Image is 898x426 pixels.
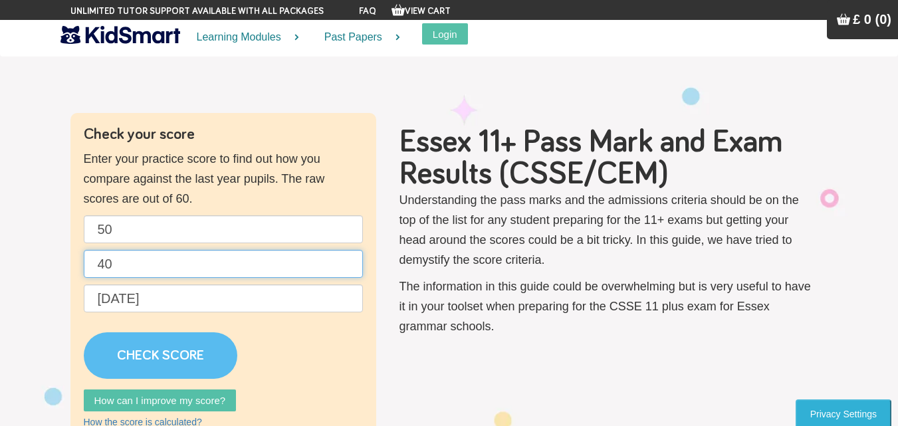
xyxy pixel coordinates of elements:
p: Enter your practice score to find out how you compare against the last year pupils. The raw score... [84,149,363,209]
img: KidSmart logo [60,23,180,47]
span: Unlimited tutor support available with all packages [70,5,324,18]
h4: Check your score [84,126,363,142]
input: Date of birth (d/m/y) e.g. 27/12/2007 [84,284,363,312]
p: The information in this guide could be overwhelming but is very useful to have it in your toolset... [399,276,815,336]
p: Understanding the pass marks and the admissions criteria should be on the top of the list for any... [399,190,815,270]
a: Past Papers [308,20,409,55]
a: Learning Modules [180,20,308,55]
a: CHECK SCORE [84,332,237,379]
button: Login [422,23,468,45]
h1: Essex 11+ Pass Mark and Exam Results (CSSE/CEM) [399,126,815,190]
input: English raw score [84,215,363,243]
a: FAQ [359,7,376,16]
input: Maths raw score [84,250,363,278]
img: Your items in the shopping basket [837,13,850,26]
a: How can I improve my score? [84,389,237,411]
a: View Cart [392,7,451,16]
img: Your items in the shopping basket [392,3,405,17]
span: £ 0 (0) [853,12,891,27]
